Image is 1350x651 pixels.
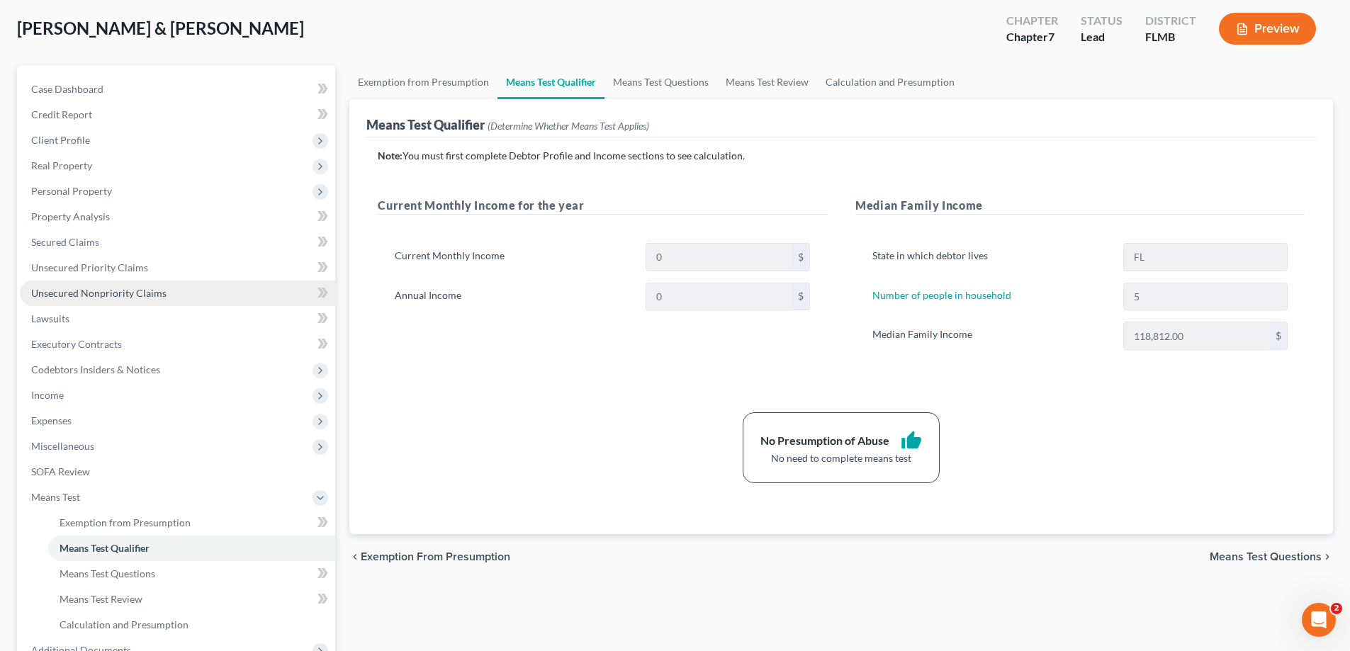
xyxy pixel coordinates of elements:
span: Means Test Questions [1210,551,1322,562]
span: Credit Report [31,108,92,120]
span: Secured Claims [31,236,99,248]
button: Preview [1219,13,1316,45]
span: Property Analysis [31,210,110,222]
i: chevron_right [1322,551,1333,562]
div: $ [1270,322,1287,349]
div: District [1145,13,1196,29]
div: FLMB [1145,29,1196,45]
span: 7 [1048,30,1054,43]
input: 0.00 [1124,322,1270,349]
div: Lead [1081,29,1123,45]
input: 0.00 [646,283,792,310]
span: Unsecured Priority Claims [31,261,148,273]
div: No Presumption of Abuse [760,433,889,449]
i: chevron_left [349,551,361,562]
input: State [1124,244,1287,271]
div: Means Test Qualifier [366,116,649,133]
input: 0.00 [646,244,792,271]
div: Chapter [1006,29,1058,45]
a: Means Test Questions [48,561,335,587]
i: thumb_up [901,430,922,451]
span: Lawsuits [31,312,69,324]
span: (Determine Whether Means Test Applies) [488,120,649,132]
span: Means Test Qualifier [60,542,150,554]
span: SOFA Review [31,465,90,477]
a: Lawsuits [20,306,335,332]
p: You must first complete Debtor Profile and Income sections to see calculation. [378,149,1305,163]
button: Means Test Questions chevron_right [1210,551,1333,562]
a: Means Test Review [48,587,335,612]
input: -- [1124,283,1287,310]
span: Real Property [31,159,92,171]
a: Means Test Qualifier [497,65,604,99]
span: Means Test Review [60,593,142,605]
a: Calculation and Presumption [48,612,335,638]
a: Exemption from Presumption [48,510,335,536]
a: Exemption from Presumption [349,65,497,99]
iframe: Intercom live chat [1302,603,1336,637]
span: Miscellaneous [31,440,94,452]
a: SOFA Review [20,459,335,485]
div: $ [792,244,809,271]
label: State in which debtor lives [865,243,1115,271]
div: No need to complete means test [760,451,922,465]
a: Unsecured Priority Claims [20,255,335,281]
span: Executory Contracts [31,338,122,350]
a: Secured Claims [20,230,335,255]
a: Number of people in household [872,289,1011,301]
div: Chapter [1006,13,1058,29]
span: Expenses [31,414,72,426]
a: Means Test Questions [604,65,717,99]
label: Median Family Income [865,322,1115,350]
h5: Current Monthly Income for the year [378,197,827,215]
strong: Note: [378,149,403,162]
span: Client Profile [31,134,90,146]
span: Personal Property [31,185,112,197]
button: chevron_left Exemption from Presumption [349,551,510,562]
a: Means Test Qualifier [48,536,335,561]
a: Case Dashboard [20,77,335,102]
span: Exemption from Presumption [60,516,191,528]
span: 2 [1331,603,1342,614]
span: Means Test [31,491,80,503]
a: Unsecured Nonpriority Claims [20,281,335,306]
h5: Median Family Income [855,197,1305,215]
label: Annual Income [388,283,638,311]
a: Calculation and Presumption [817,65,963,99]
a: Means Test Review [717,65,817,99]
span: Means Test Questions [60,567,155,579]
span: Codebtors Insiders & Notices [31,363,160,375]
span: Case Dashboard [31,83,103,95]
a: Credit Report [20,102,335,128]
span: Unsecured Nonpriority Claims [31,287,167,299]
a: Executory Contracts [20,332,335,357]
a: Property Analysis [20,204,335,230]
span: Exemption from Presumption [361,551,510,562]
div: Status [1081,13,1123,29]
div: $ [792,283,809,310]
span: Calculation and Presumption [60,618,189,630]
label: Current Monthly Income [388,243,638,271]
span: [PERSON_NAME] & [PERSON_NAME] [17,18,304,38]
span: Income [31,389,64,401]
